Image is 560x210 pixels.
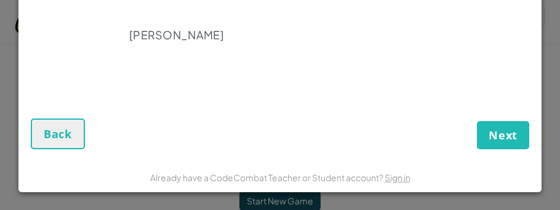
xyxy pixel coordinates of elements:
span: Next [489,128,518,142]
a: Sign in [385,172,410,183]
span: Back [44,126,72,141]
span: Already have a CodeCombat Teacher or Student account? [150,172,385,183]
button: Next [477,121,529,149]
button: Back [31,119,85,149]
p: [PERSON_NAME] [129,28,431,42]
